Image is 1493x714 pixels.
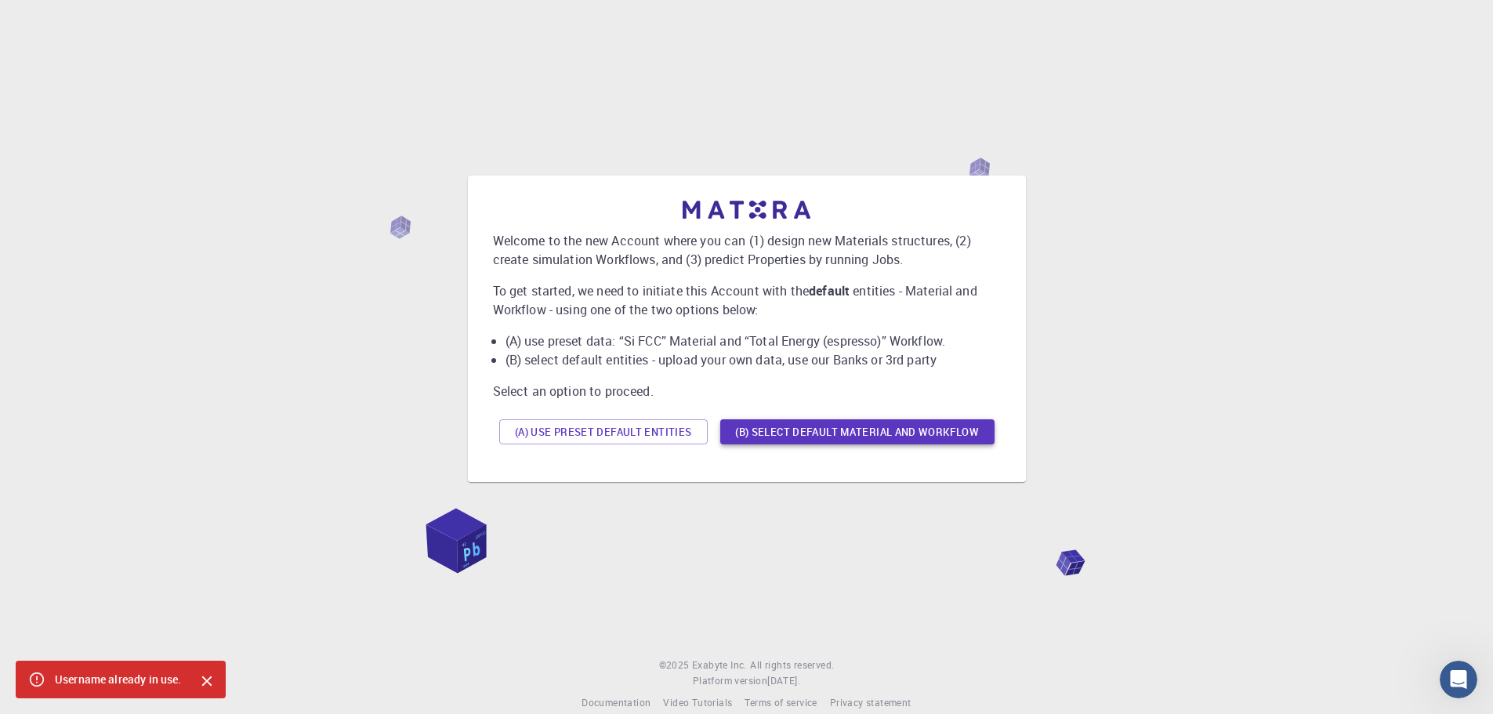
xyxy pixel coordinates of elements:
[767,674,800,687] span: [DATE] .
[506,332,1001,350] li: (A) use preset data: “Si FCC” Material and “Total Energy (espresso)” Workflow.
[683,201,811,219] img: logo
[506,350,1001,369] li: (B) select default entities - upload your own data, use our Banks or 3rd party
[493,231,1001,269] p: Welcome to the new Account where you can (1) design new Materials structures, (2) create simulati...
[1440,661,1477,698] iframe: Intercom live chat
[745,695,817,711] a: Terms of service
[720,419,995,444] button: (B) Select default material and workflow
[31,11,88,25] span: Support
[499,419,708,444] button: (A) Use preset default entities
[493,382,1001,400] p: Select an option to proceed.
[55,665,182,694] div: Username already in use.
[830,696,911,709] span: Privacy statement
[582,695,650,711] a: Documentation
[830,695,911,711] a: Privacy statement
[767,673,800,689] a: [DATE].
[663,695,732,711] a: Video Tutorials
[493,281,1001,319] p: To get started, we need to initiate this Account with the entities - Material and Workflow - usin...
[692,658,747,671] span: Exabyte Inc.
[663,696,732,709] span: Video Tutorials
[809,282,850,299] b: default
[659,658,692,673] span: © 2025
[692,658,747,673] a: Exabyte Inc.
[693,673,767,689] span: Platform version
[194,669,219,694] button: Close
[745,696,817,709] span: Terms of service
[750,658,834,673] span: All rights reserved.
[582,696,650,709] span: Documentation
